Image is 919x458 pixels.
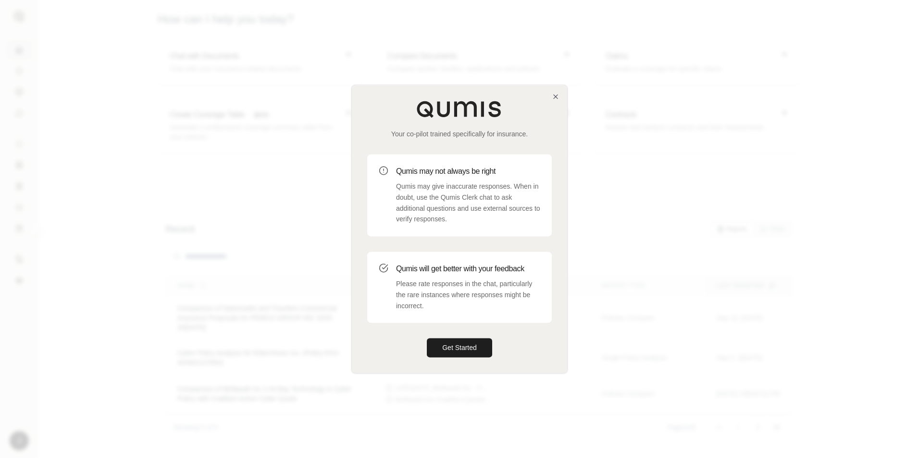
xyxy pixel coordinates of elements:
h3: Qumis may not always be right [396,166,540,177]
p: Please rate responses in the chat, particularly the rare instances where responses might be incor... [396,278,540,311]
img: Qumis Logo [416,100,503,118]
h3: Qumis will get better with your feedback [396,263,540,275]
p: Your co-pilot trained specifically for insurance. [367,129,552,139]
button: Get Started [427,338,492,358]
p: Qumis may give inaccurate responses. When in doubt, use the Qumis Clerk chat to ask additional qu... [396,181,540,225]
